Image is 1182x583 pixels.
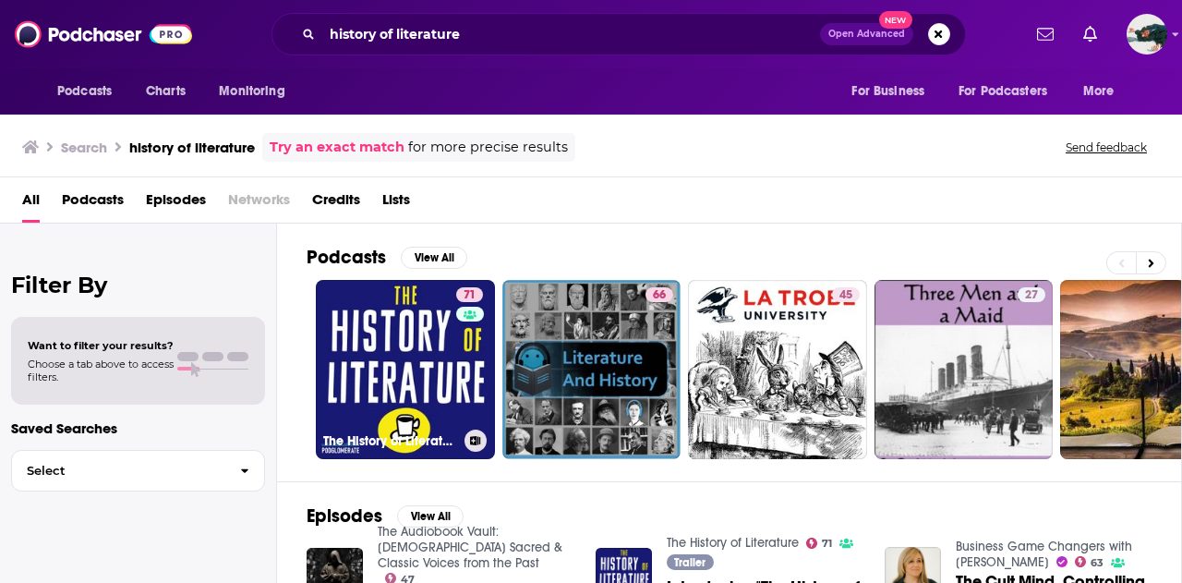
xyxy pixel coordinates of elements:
a: EpisodesView All [307,504,464,528]
button: Send feedback [1060,140,1152,155]
a: PodcastsView All [307,246,467,269]
button: open menu [1070,74,1138,109]
img: User Profile [1127,14,1167,55]
a: Show notifications dropdown [1076,18,1104,50]
span: 66 [653,286,666,305]
a: Show notifications dropdown [1030,18,1061,50]
img: Podchaser - Follow, Share and Rate Podcasts [15,17,192,52]
span: New [879,11,912,29]
span: for more precise results [408,137,568,158]
p: Saved Searches [11,419,265,437]
button: Open AdvancedNew [820,23,913,45]
span: Monitoring [219,79,284,104]
a: Try an exact match [270,137,404,158]
span: Networks [228,185,290,223]
button: View All [401,247,467,269]
a: The Audiobook Vault: Catholic Sacred & Classic Voices from the Past [378,524,562,571]
span: Logged in as fsg.publicity [1127,14,1167,55]
h2: Episodes [307,504,382,528]
a: Episodes [146,185,206,223]
span: Want to filter your results? [28,339,174,352]
span: 71 [464,286,476,305]
a: Charts [134,74,197,109]
a: 45 [832,287,860,302]
span: Charts [146,79,186,104]
button: open menu [206,74,308,109]
a: Business Game Changers with Sarah Westall [956,539,1132,570]
button: Show profile menu [1127,14,1167,55]
span: Trailer [674,557,706,568]
span: Choose a tab above to access filters. [28,358,174,383]
span: 63 [1091,559,1104,567]
h3: history of literature [129,139,255,156]
a: 66 [502,280,681,459]
button: open menu [838,74,947,109]
a: 71 [806,538,833,549]
span: 27 [1025,286,1038,305]
a: 66 [645,287,673,302]
a: 27 [1018,287,1045,302]
a: All [22,185,40,223]
span: 45 [839,286,852,305]
button: open menu [44,74,136,109]
button: Select [11,450,265,492]
a: The History of Literature [667,535,799,551]
a: 27 [874,280,1054,459]
a: 63 [1075,556,1104,567]
a: Lists [382,185,410,223]
a: 71 [456,287,483,302]
a: 45 [688,280,867,459]
span: For Business [851,79,924,104]
a: Credits [312,185,360,223]
h3: Search [61,139,107,156]
span: For Podcasters [959,79,1047,104]
h3: The History of Literature [323,433,457,449]
span: More [1083,79,1115,104]
div: Search podcasts, credits, & more... [271,13,966,55]
a: Podcasts [62,185,124,223]
button: open menu [947,74,1074,109]
h2: Filter By [11,272,265,298]
input: Search podcasts, credits, & more... [322,19,820,49]
span: 71 [822,540,832,548]
span: Open Advanced [828,30,905,39]
button: View All [397,505,464,528]
span: Select [12,465,225,477]
span: Podcasts [57,79,112,104]
h2: Podcasts [307,246,386,269]
a: 71The History of Literature [316,280,495,459]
